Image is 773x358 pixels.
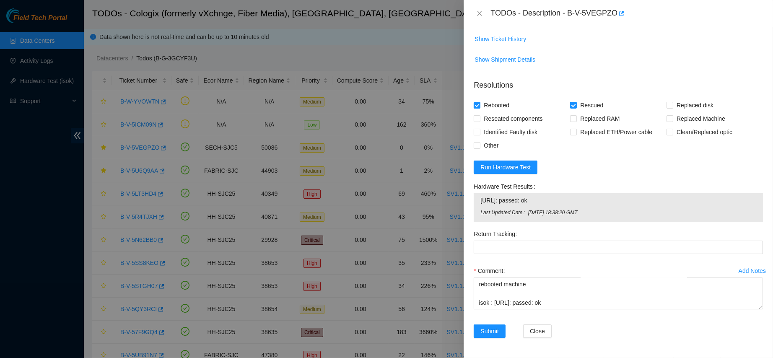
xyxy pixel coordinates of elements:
span: Identified Faulty disk [480,125,541,139]
div: Add Notes [739,268,766,274]
span: Reseated components [480,112,546,125]
span: Rescued [577,99,607,112]
span: Show Shipment Details [475,55,535,64]
span: close [476,10,483,17]
button: Close [523,324,552,338]
button: Add Notes [738,264,766,278]
textarea: Comment [474,278,763,309]
span: Other [480,139,502,152]
span: Submit [480,327,499,336]
button: Show Ticket History [474,32,527,46]
span: Clean/Replaced optic [673,125,736,139]
span: Run Hardware Test [480,163,531,172]
span: Rebooted [480,99,513,112]
label: Return Tracking [474,227,521,241]
button: Close [474,10,485,18]
input: Return Tracking [474,241,763,254]
span: Replaced disk [673,99,717,112]
span: Replaced Machine [673,112,729,125]
span: Last Updated Date [480,209,528,217]
span: Replaced ETH/Power cable [577,125,656,139]
button: Show Shipment Details [474,53,536,66]
span: Replaced RAM [577,112,623,125]
span: Show Ticket History [475,34,526,44]
label: Hardware Test Results [474,180,538,193]
span: [DATE] 18:38:20 GMT [528,209,756,217]
button: Run Hardware Test [474,161,537,174]
span: [URL]: passed: ok [480,196,756,205]
div: TODOs - Description - B-V-5VEGPZO [490,7,763,20]
label: Comment [474,264,509,278]
button: Submit [474,324,506,338]
span: Close [530,327,545,336]
p: Resolutions [474,73,763,91]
